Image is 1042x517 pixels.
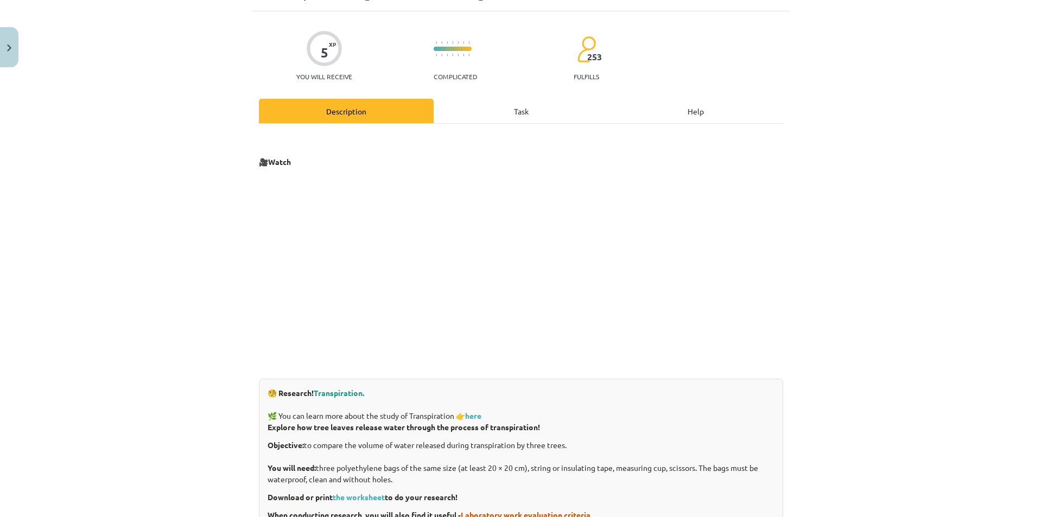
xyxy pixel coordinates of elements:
img: icon-close-lesson-0947bae3869378f0d4975bcd49f059093ad1ed9edebbc8119c70593378902aed.svg [7,44,11,52]
font: Complicated [434,72,478,81]
img: icon-short-line-57e1e144782c952c97e751825c79c345078a6d821885a25fce030b3d8c18986b.svg [441,41,442,44]
font: You will receive [296,72,352,81]
img: icon-short-line-57e1e144782c952c97e751825c79c345078a6d821885a25fce030b3d8c18986b.svg [452,54,453,56]
font: Transpiration. [314,388,364,398]
font: 5 [321,44,328,61]
img: icon-short-line-57e1e144782c952c97e751825c79c345078a6d821885a25fce030b3d8c18986b.svg [468,54,469,56]
font: Watch [268,157,291,167]
a: the worksheet [333,492,385,502]
img: icon-short-line-57e1e144782c952c97e751825c79c345078a6d821885a25fce030b3d8c18986b.svg [463,41,464,44]
font: fulfills [574,72,599,81]
img: icon-short-line-57e1e144782c952c97e751825c79c345078a6d821885a25fce030b3d8c18986b.svg [458,41,459,44]
font: XP [329,40,336,48]
font: Task [514,106,529,116]
img: icon-short-line-57e1e144782c952c97e751825c79c345078a6d821885a25fce030b3d8c18986b.svg [436,41,437,44]
font: 🌿 You can learn more about the study of Transpiration 👉 [268,411,465,420]
font: Description [326,106,366,116]
img: icon-short-line-57e1e144782c952c97e751825c79c345078a6d821885a25fce030b3d8c18986b.svg [452,41,453,44]
font: Explore how tree leaves release water through the process of transpiration! [268,422,540,432]
font: 253 [587,51,602,62]
img: icon-short-line-57e1e144782c952c97e751825c79c345078a6d821885a25fce030b3d8c18986b.svg [447,54,448,56]
a: here [465,411,481,420]
img: icon-short-line-57e1e144782c952c97e751825c79c345078a6d821885a25fce030b3d8c18986b.svg [463,54,464,56]
font: Objective: [268,440,304,450]
img: icon-short-line-57e1e144782c952c97e751825c79c345078a6d821885a25fce030b3d8c18986b.svg [447,41,448,44]
font: You will need: [268,463,316,473]
img: icon-short-line-57e1e144782c952c97e751825c79c345078a6d821885a25fce030b3d8c18986b.svg [441,54,442,56]
img: students-c634bb4e5e11cddfef0936a35e636f08e4e9abd3cc4e673bd6f9a4125e45ecb1.svg [577,36,596,63]
font: 🎥 [259,157,268,167]
font: to compare the volume of water released during transpiration by three trees. [304,440,567,450]
font: Help [688,106,704,116]
img: icon-short-line-57e1e144782c952c97e751825c79c345078a6d821885a25fce030b3d8c18986b.svg [436,54,437,56]
font: 🧐 Research! [268,388,314,398]
font: three polyethylene bags of the same size (at least 20 × 20 cm), string or insulating tape, measur... [268,463,758,484]
font: Download or print [268,492,333,502]
img: icon-short-line-57e1e144782c952c97e751825c79c345078a6d821885a25fce030b3d8c18986b.svg [458,54,459,56]
font: to do your research! [385,492,458,502]
img: icon-short-line-57e1e144782c952c97e751825c79c345078a6d821885a25fce030b3d8c18986b.svg [468,41,469,44]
